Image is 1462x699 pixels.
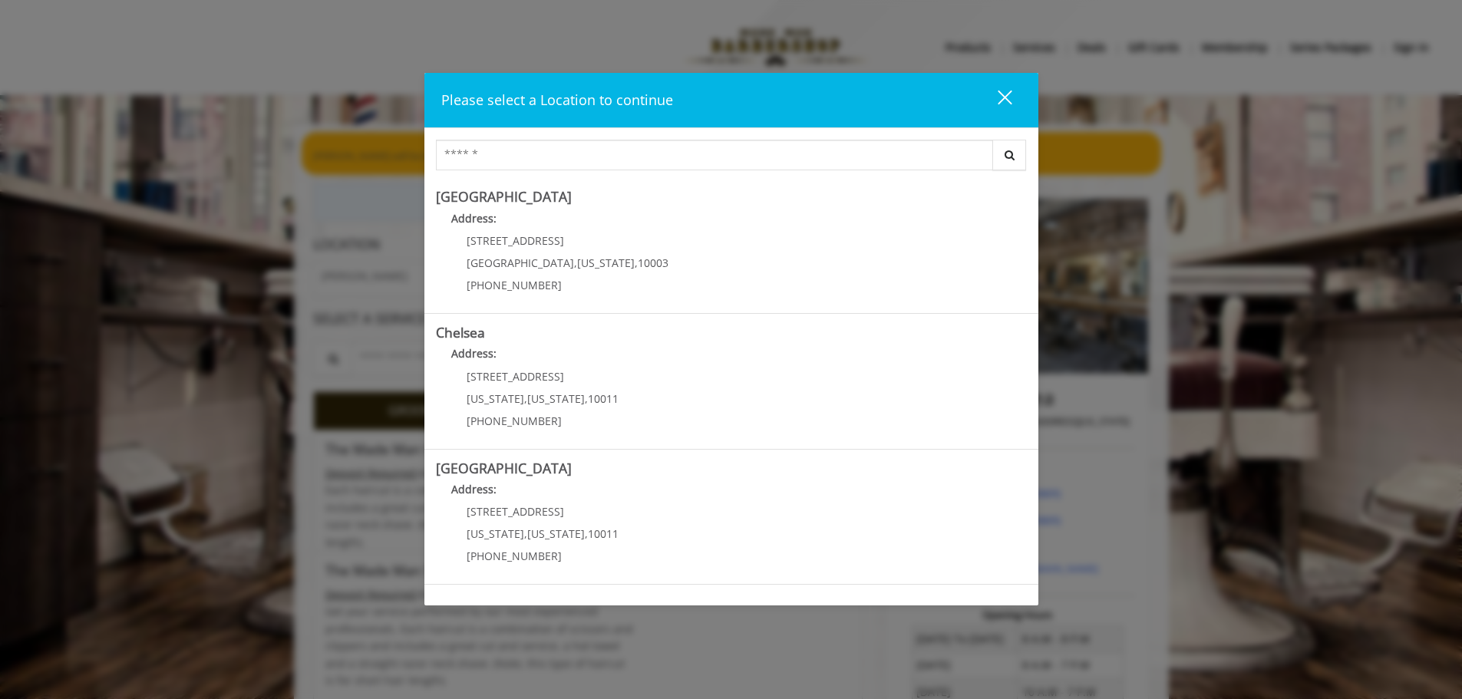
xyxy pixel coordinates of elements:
span: [PHONE_NUMBER] [467,278,562,292]
b: Address: [451,346,497,361]
div: Center Select [436,140,1027,178]
b: [GEOGRAPHIC_DATA] [436,187,572,206]
input: Search Center [436,140,993,170]
span: [PHONE_NUMBER] [467,549,562,563]
span: Please select a Location to continue [441,91,673,109]
span: [US_STATE] [577,256,635,270]
b: Address: [451,211,497,226]
b: [GEOGRAPHIC_DATA] [436,459,572,477]
span: , [574,256,577,270]
span: , [524,526,527,541]
span: 10011 [588,526,619,541]
span: [GEOGRAPHIC_DATA] [467,256,574,270]
span: [STREET_ADDRESS] [467,233,564,248]
button: close dialog [969,84,1021,116]
span: [STREET_ADDRESS] [467,369,564,384]
span: 10003 [638,256,668,270]
span: [PHONE_NUMBER] [467,414,562,428]
div: close dialog [980,89,1011,112]
b: Address: [451,482,497,496]
b: Chelsea [436,323,485,341]
span: , [585,526,588,541]
i: Search button [1001,150,1018,160]
span: , [524,391,527,406]
span: , [635,256,638,270]
span: , [585,391,588,406]
span: [US_STATE] [527,391,585,406]
span: [US_STATE] [467,526,524,541]
span: [STREET_ADDRESS] [467,504,564,519]
span: [US_STATE] [527,526,585,541]
span: 10011 [588,391,619,406]
b: Flatiron [436,594,483,612]
span: [US_STATE] [467,391,524,406]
